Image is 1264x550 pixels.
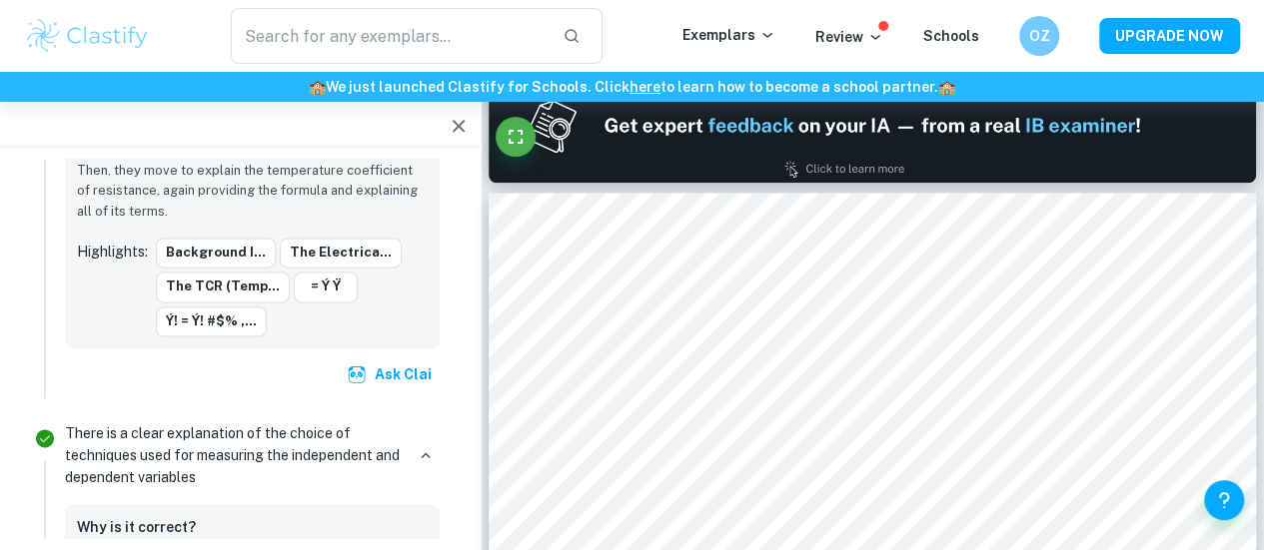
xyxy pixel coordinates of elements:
button: Ask Clai [343,356,440,392]
span: 🏫 [309,79,326,95]
h6: Why is it correct? [77,516,196,538]
span: 🏫 [938,79,955,95]
button: Background i... [156,238,276,268]
a: here [630,79,660,95]
h6: We just launched Clastify for Schools. Click to learn how to become a school partner. [4,76,1260,98]
img: clai.svg [347,364,367,384]
button: UPGRADE NOW [1099,18,1240,54]
p: Review [815,26,883,48]
img: Ad [489,68,1256,183]
button: Fullscreen [496,117,536,157]
p: Highlights: [77,241,148,263]
button: The TCR (temp... [156,272,290,301]
input: Search for any exemplars... [231,8,547,64]
button: = ý ÿ [294,272,358,301]
button: Help and Feedback [1204,480,1244,520]
svg: Correct [33,426,57,450]
p: There is a clear explanation of the choice of techniques used for measuring the independent and d... [65,422,404,488]
p: Exemplars [682,24,775,46]
button: The electrica... [280,238,402,268]
img: Clastify logo [24,16,151,56]
h6: OZ [1028,25,1051,47]
button: Report mistake/confusion [418,522,428,532]
button: ý! = ý! #$% ,... [156,306,267,336]
p: The student begins the background information section by defining the electrical resistance. They... [77,99,428,222]
a: Schools [923,28,979,44]
button: OZ [1019,16,1059,56]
